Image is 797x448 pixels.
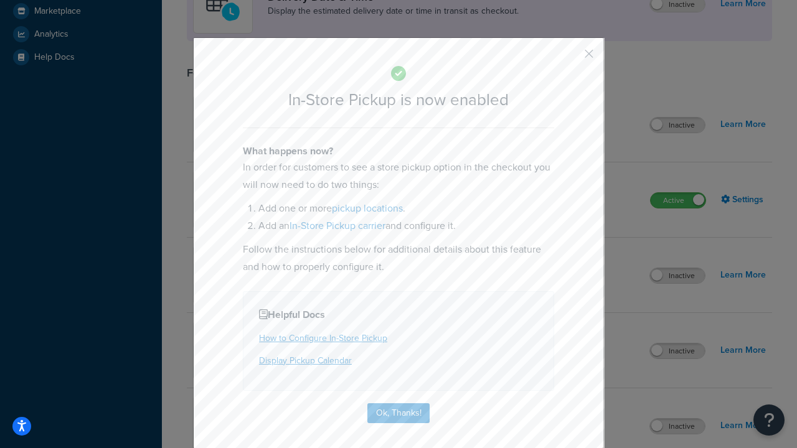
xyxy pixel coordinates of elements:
[243,159,554,194] p: In order for customers to see a store pickup option in the checkout you will now need to do two t...
[258,200,554,217] li: Add one or more .
[243,91,554,109] h2: In-Store Pickup is now enabled
[243,241,554,276] p: Follow the instructions below for additional details about this feature and how to properly confi...
[259,332,387,345] a: How to Configure In-Store Pickup
[243,144,554,159] h4: What happens now?
[259,354,352,367] a: Display Pickup Calendar
[332,201,403,215] a: pickup locations
[258,217,554,235] li: Add an and configure it.
[290,218,385,233] a: In-Store Pickup carrier
[259,307,538,322] h4: Helpful Docs
[367,403,430,423] button: Ok, Thanks!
